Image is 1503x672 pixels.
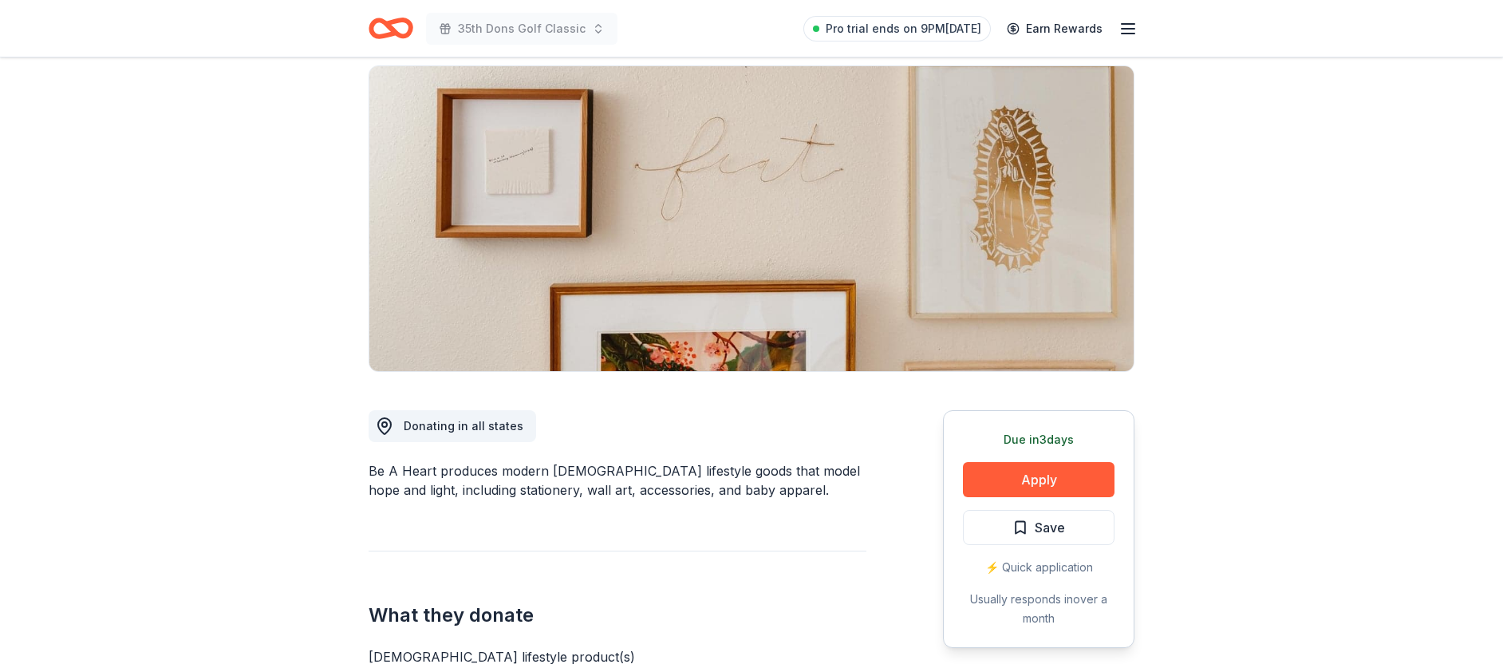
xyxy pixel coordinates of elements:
[404,419,523,433] span: Donating in all states
[369,603,866,628] h2: What they donate
[826,19,981,38] span: Pro trial ends on 9PM[DATE]
[963,558,1114,577] div: ⚡️ Quick application
[997,14,1112,43] a: Earn Rewards
[963,590,1114,628] div: Usually responds in over a month
[803,16,991,42] a: Pro trial ends on 9PM[DATE]
[426,13,617,45] button: 35th Dons Golf Classic
[369,10,413,47] a: Home
[963,462,1114,497] button: Apply
[369,647,866,666] div: [DEMOGRAPHIC_DATA] lifestyle product(s)
[369,66,1134,371] img: Image for Be A Heart
[963,430,1114,449] div: Due in 3 days
[458,19,586,38] span: 35th Dons Golf Classic
[1035,517,1065,538] span: Save
[963,510,1114,545] button: Save
[369,461,866,500] div: Be A Heart produces modern [DEMOGRAPHIC_DATA] lifestyle goods that model hope and light, includin...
